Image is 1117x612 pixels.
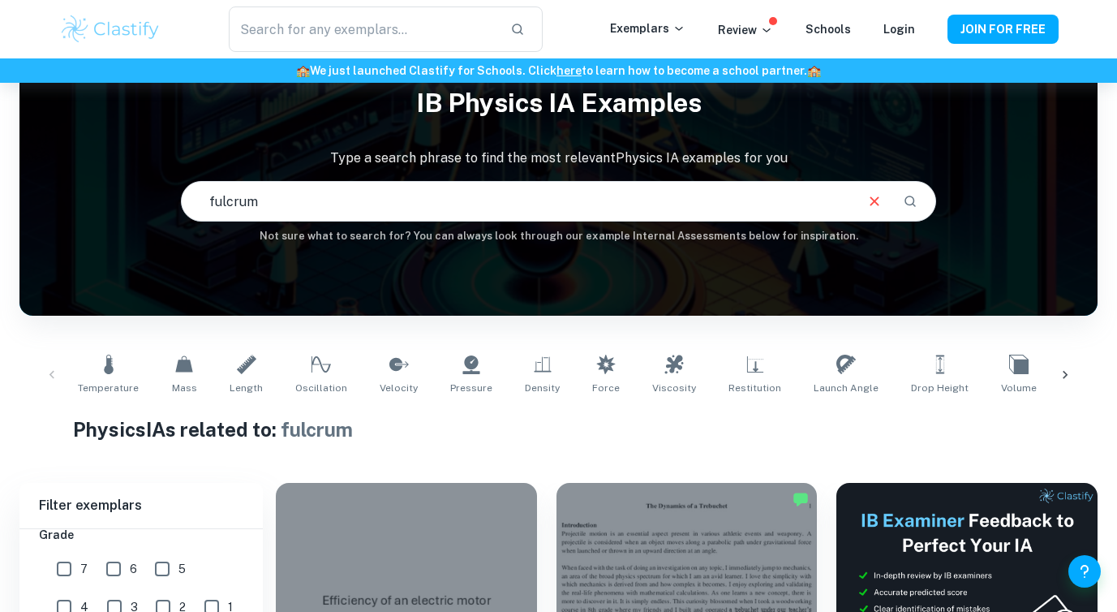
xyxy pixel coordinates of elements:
[172,381,197,395] span: Mass
[814,381,879,395] span: Launch Angle
[380,381,418,395] span: Velocity
[718,21,773,39] p: Review
[295,381,347,395] span: Oscillation
[728,381,781,395] span: Restitution
[947,15,1059,44] button: JOIN FOR FREE
[59,13,162,45] img: Clastify logo
[806,23,851,36] a: Schools
[19,228,1098,244] h6: Not sure what to search for? You can always look through our example Internal Assessments below f...
[19,77,1098,129] h1: IB Physics IA examples
[1001,381,1037,395] span: Volume
[3,62,1114,80] h6: We just launched Clastify for Schools. Click to learn how to become a school partner.
[296,64,310,77] span: 🏫
[652,381,696,395] span: Viscosity
[39,526,243,544] h6: Grade
[807,64,821,77] span: 🏫
[911,381,969,395] span: Drop Height
[525,381,560,395] span: Density
[229,6,496,52] input: Search for any exemplars...
[859,186,890,217] button: Clear
[281,418,353,441] span: fulcrum
[883,23,915,36] a: Login
[1068,555,1101,588] button: Help and Feedback
[450,381,492,395] span: Pressure
[610,19,685,37] p: Exemplars
[793,491,809,507] img: Marked
[592,381,620,395] span: Force
[80,560,88,578] span: 7
[556,64,582,77] a: here
[19,149,1098,168] p: Type a search phrase to find the most relevant Physics IA examples for you
[182,179,852,224] input: E.g. harmonic motion analysis, light diffraction experiments, sliding objects down a ramp...
[178,560,186,578] span: 5
[73,415,1043,444] h1: Physics IAs related to:
[230,381,263,395] span: Length
[19,483,263,528] h6: Filter exemplars
[78,381,139,395] span: Temperature
[896,187,924,215] button: Search
[130,560,137,578] span: 6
